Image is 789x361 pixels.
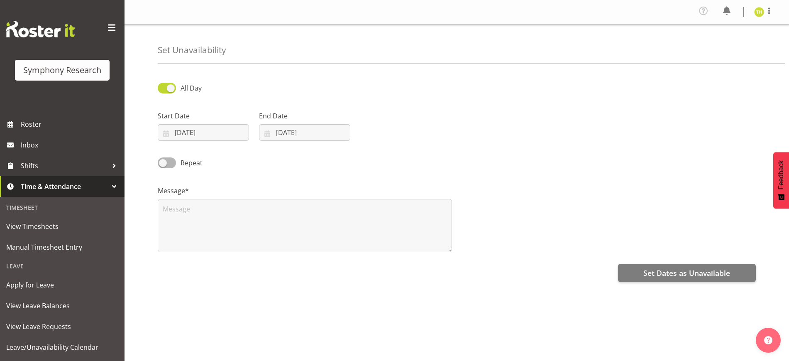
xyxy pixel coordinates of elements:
h4: Set Unavailability [158,45,226,55]
a: Leave/Unavailability Calendar [2,337,122,358]
a: View Leave Balances [2,295,122,316]
a: View Leave Requests [2,316,122,337]
span: All Day [181,83,202,93]
span: View Leave Requests [6,320,118,333]
span: Manual Timesheet Entry [6,241,118,253]
span: Repeat [176,158,203,168]
span: Inbox [21,139,120,151]
label: End Date [259,111,350,121]
a: Manual Timesheet Entry [2,237,122,258]
button: Feedback - Show survey [773,152,789,209]
div: Symphony Research [23,64,101,76]
span: View Timesheets [6,220,118,233]
a: Apply for Leave [2,275,122,295]
input: Click to select... [259,124,350,141]
img: Rosterit website logo [6,21,75,37]
span: Roster [21,118,120,130]
img: tristan-healley11868.jpg [754,7,764,17]
span: Leave/Unavailability Calendar [6,341,118,354]
label: Message* [158,186,452,196]
input: Click to select... [158,124,249,141]
span: Time & Attendance [21,180,108,193]
span: Shifts [21,160,108,172]
button: Set Dates as Unavailable [618,264,756,282]
span: View Leave Balances [6,300,118,312]
span: Feedback [777,160,785,189]
span: Set Dates as Unavailable [643,268,730,278]
label: Start Date [158,111,249,121]
img: help-xxl-2.png [764,336,772,344]
span: Apply for Leave [6,279,118,291]
div: Leave [2,258,122,275]
div: Timesheet [2,199,122,216]
a: View Timesheets [2,216,122,237]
